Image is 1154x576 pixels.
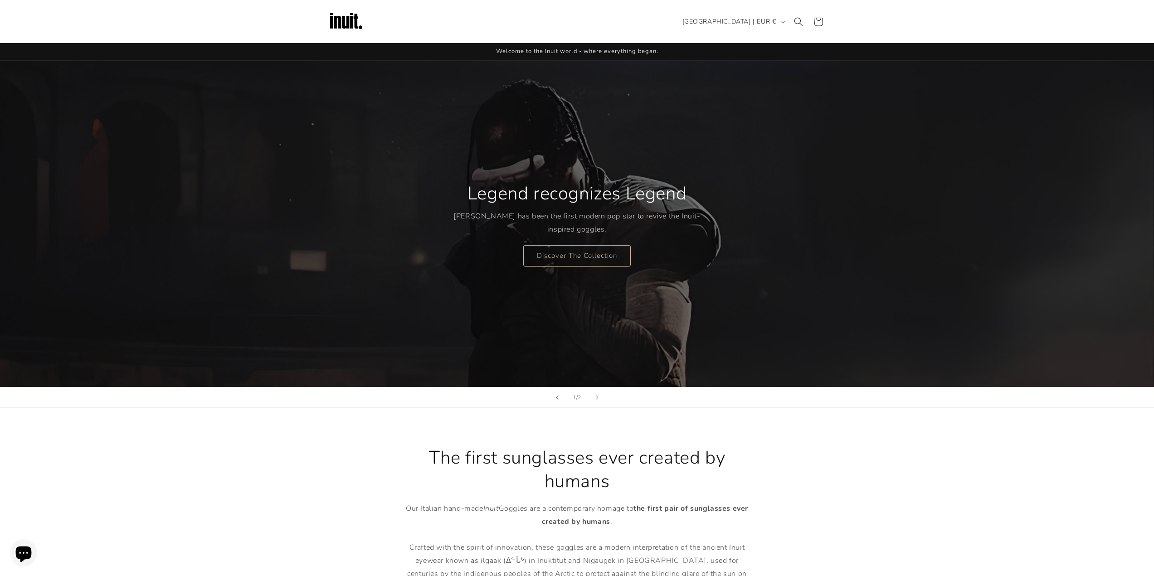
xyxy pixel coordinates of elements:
[467,182,687,205] h2: Legend recognizes Legend
[677,13,789,30] button: [GEOGRAPHIC_DATA] | EUR €
[633,503,730,513] strong: the first pair of sunglasses
[523,245,631,266] a: Discover The Collection
[789,12,808,32] summary: Search
[573,393,576,402] span: 1
[400,446,754,493] h2: The first sunglasses ever created by humans
[7,539,40,569] inbox-online-store-chat: Shopify online store chat
[483,503,499,513] em: Inuit
[578,393,581,402] span: 2
[328,43,827,60] div: Announcement
[587,387,607,407] button: Next slide
[328,4,364,40] img: Inuit Logo
[542,503,748,527] strong: ever created by humans
[453,210,701,236] p: [PERSON_NAME] has been the first modern pop star to revive the Inuit-inspired goggles.
[496,47,658,55] span: Welcome to the Inuit world - where everything began.
[547,387,567,407] button: Previous slide
[576,393,578,402] span: /
[682,17,776,26] span: [GEOGRAPHIC_DATA] | EUR €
